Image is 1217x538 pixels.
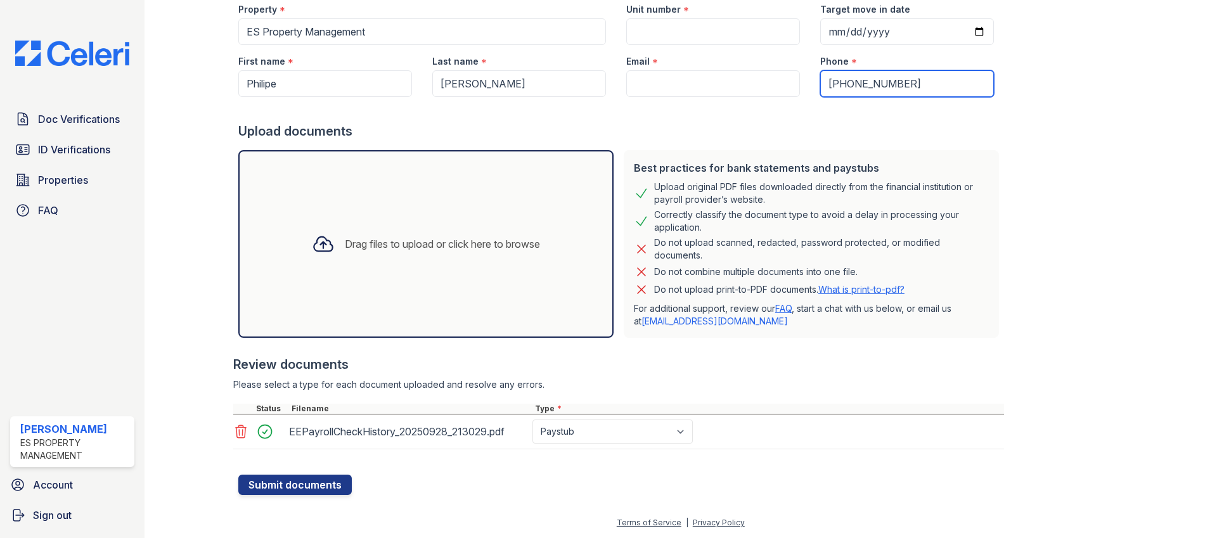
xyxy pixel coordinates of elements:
[654,236,989,262] div: Do not upload scanned, redacted, password protected, or modified documents.
[238,3,277,16] label: Property
[5,503,139,528] a: Sign out
[775,303,792,314] a: FAQ
[654,264,858,279] div: Do not combine multiple documents into one file.
[820,3,910,16] label: Target move in date
[818,284,905,295] a: What is print-to-pdf?
[345,236,540,252] div: Drag files to upload or click here to browse
[626,55,650,68] label: Email
[233,355,1004,373] div: Review documents
[654,181,989,206] div: Upload original PDF files downloaded directly from the financial institution or payroll provider’...
[33,508,72,523] span: Sign out
[641,316,788,326] a: [EMAIL_ADDRESS][DOMAIN_NAME]
[233,378,1004,391] div: Please select a type for each document uploaded and resolve any errors.
[5,472,139,497] a: Account
[238,122,1004,140] div: Upload documents
[634,302,989,328] p: For additional support, review our , start a chat with us below, or email us at
[38,203,58,218] span: FAQ
[254,404,289,414] div: Status
[10,137,134,162] a: ID Verifications
[238,55,285,68] label: First name
[686,518,688,527] div: |
[10,106,134,132] a: Doc Verifications
[654,283,905,296] p: Do not upload print-to-PDF documents.
[20,421,129,437] div: [PERSON_NAME]
[38,142,110,157] span: ID Verifications
[289,404,532,414] div: Filename
[432,55,479,68] label: Last name
[20,437,129,462] div: ES Property Management
[289,421,527,442] div: EEPayrollCheckHistory_20250928_213029.pdf
[38,112,120,127] span: Doc Verifications
[5,41,139,66] img: CE_Logo_Blue-a8612792a0a2168367f1c8372b55b34899dd931a85d93a1a3d3e32e68fde9ad4.png
[693,518,745,527] a: Privacy Policy
[626,3,681,16] label: Unit number
[634,160,989,176] div: Best practices for bank statements and paystubs
[654,208,989,234] div: Correctly classify the document type to avoid a delay in processing your application.
[820,55,849,68] label: Phone
[33,477,73,492] span: Account
[532,404,1004,414] div: Type
[10,167,134,193] a: Properties
[38,172,88,188] span: Properties
[617,518,681,527] a: Terms of Service
[10,198,134,223] a: FAQ
[238,475,352,495] button: Submit documents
